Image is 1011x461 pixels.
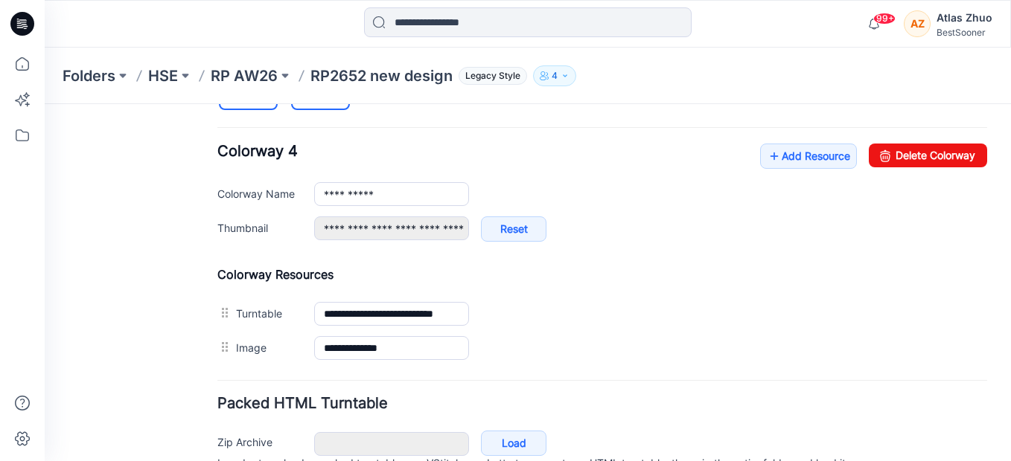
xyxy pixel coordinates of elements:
div: BestSooner [937,27,992,38]
a: Folders [63,65,115,86]
iframe: edit-style [45,104,1011,461]
a: RP AW26 [211,65,278,86]
p: In order to upload a packed turntable, use VStitcher or Lotta to generate an HTML turntable, then... [173,352,943,396]
button: Legacy Style [453,65,527,86]
label: Thumbnail [173,115,255,132]
h4: Colorway Resources [173,163,943,178]
p: 4 [552,68,558,84]
span: Legacy Style [459,67,527,85]
p: RP2652 new design [310,65,453,86]
span: 99+ [873,13,896,25]
a: HSE [148,65,178,86]
button: 4 [533,65,576,86]
div: AZ [904,10,931,37]
a: Reset [436,112,502,138]
div: Atlas Zhuo [937,9,992,27]
label: Image [191,235,255,251]
label: Turntable [191,201,255,217]
h4: Packed HTML Turntable [173,292,943,306]
a: Load [436,326,502,352]
label: Zip Archive [173,329,255,346]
